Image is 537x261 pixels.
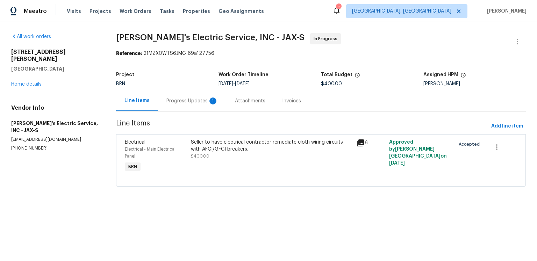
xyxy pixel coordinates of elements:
span: Properties [183,8,210,15]
div: Line Items [124,97,150,104]
span: Geo Assignments [219,8,264,15]
p: [PHONE_NUMBER] [11,145,99,151]
div: 21MZX0WTS6JMG-69a127756 [116,50,526,57]
span: - [219,81,250,86]
div: Attachments [235,97,265,104]
span: Accepted [459,141,482,148]
span: Maestro [24,8,47,15]
span: Tasks [160,9,174,14]
span: $400.00 [321,81,342,86]
p: [EMAIL_ADDRESS][DOMAIN_NAME] [11,137,99,143]
span: BRN [126,163,140,170]
span: Projects [89,8,111,15]
span: Approved by [PERSON_NAME][GEOGRAPHIC_DATA] on [389,140,447,166]
h5: Work Order Timeline [219,72,268,77]
span: The total cost of line items that have been proposed by Opendoor. This sum includes line items th... [355,72,360,81]
a: Home details [11,82,42,87]
span: [PERSON_NAME]'s Electric Service, INC - JAX-S [116,33,305,42]
h4: Vendor Info [11,104,99,111]
span: [GEOGRAPHIC_DATA], [GEOGRAPHIC_DATA] [352,8,451,15]
a: All work orders [11,34,51,39]
div: Seller to have electrical contractor remediate cloth wiring circuits with AFCI/GFCI breakers. [191,139,352,153]
span: Electrical - Main Electrical Panel [125,147,176,158]
span: The hpm assigned to this work order. [460,72,466,81]
h5: [PERSON_NAME]'s Electric Service, INC - JAX-S [11,120,99,134]
div: 1 [209,97,216,104]
button: Add line item [488,120,526,133]
div: 2 [336,4,341,11]
div: [PERSON_NAME] [423,81,526,86]
span: In Progress [314,35,340,42]
span: [DATE] [389,161,405,166]
b: Reference: [116,51,142,56]
div: Invoices [282,97,301,104]
h5: Project [116,72,134,77]
h2: [STREET_ADDRESS][PERSON_NAME] [11,49,99,63]
span: Add line item [491,122,523,131]
span: BRN [116,81,125,86]
div: 6 [356,139,385,147]
h5: Assigned HPM [423,72,458,77]
h5: [GEOGRAPHIC_DATA] [11,65,99,72]
span: [DATE] [235,81,250,86]
h5: Total Budget [321,72,352,77]
span: [PERSON_NAME] [484,8,527,15]
span: Visits [67,8,81,15]
span: Electrical [125,140,145,145]
span: Line Items [116,120,488,133]
span: Work Orders [120,8,151,15]
div: Progress Updates [166,97,218,104]
span: [DATE] [219,81,233,86]
span: $400.00 [191,154,209,158]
